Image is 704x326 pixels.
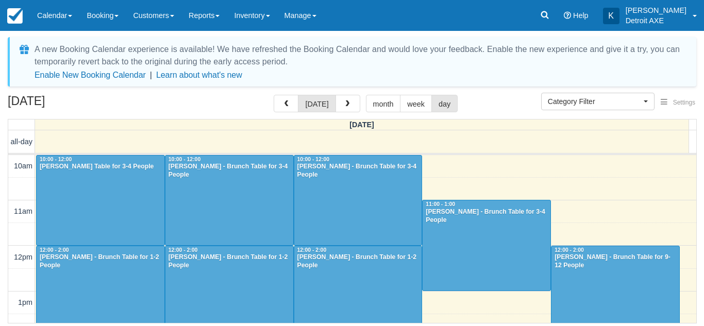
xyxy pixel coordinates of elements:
span: 11:00 - 1:00 [426,201,455,207]
button: Enable New Booking Calendar [35,70,146,80]
span: 10:00 - 12:00 [40,157,72,162]
span: | [150,71,152,79]
button: Settings [655,95,701,110]
a: 11:00 - 1:00[PERSON_NAME] - Brunch Table for 3-4 People [422,200,551,291]
img: checkfront-main-nav-mini-logo.png [7,8,23,24]
span: 12:00 - 2:00 [40,247,69,253]
button: week [400,95,432,112]
button: day [431,95,458,112]
span: [DATE] [349,121,374,129]
span: 1pm [18,298,32,306]
div: [PERSON_NAME] - Brunch Table for 1-2 People [168,253,291,270]
span: 10:00 - 12:00 [169,157,200,162]
div: [PERSON_NAME] - Brunch Table for 3-4 People [425,208,548,225]
span: 10am [14,162,32,170]
a: Learn about what's new [156,71,242,79]
a: 10:00 - 12:00[PERSON_NAME] Table for 3-4 People [36,155,165,246]
h2: [DATE] [8,95,138,114]
span: 10:00 - 12:00 [297,157,329,162]
span: 11am [14,207,32,215]
a: 10:00 - 12:00[PERSON_NAME] - Brunch Table for 3-4 People [165,155,294,246]
a: 10:00 - 12:00[PERSON_NAME] - Brunch Table for 3-4 People [294,155,423,246]
div: A new Booking Calendar experience is available! We have refreshed the Booking Calendar and would ... [35,43,684,68]
span: 12:00 - 2:00 [297,247,327,253]
button: month [366,95,401,112]
button: [DATE] [298,95,336,112]
div: [PERSON_NAME] - Brunch Table for 3-4 People [297,163,420,179]
button: Category Filter [541,93,655,110]
div: K [603,8,619,24]
i: Help [564,12,571,19]
span: Category Filter [548,96,641,107]
p: Detroit AXE [626,15,686,26]
span: Help [573,11,589,20]
span: 12:00 - 2:00 [555,247,584,253]
span: 12:00 - 2:00 [169,247,198,253]
div: [PERSON_NAME] - Brunch Table for 1-2 People [297,253,420,270]
span: Settings [673,99,695,106]
div: [PERSON_NAME] - Brunch Table for 3-4 People [168,163,291,179]
p: [PERSON_NAME] [626,5,686,15]
div: [PERSON_NAME] - Brunch Table for 1-2 People [39,253,162,270]
span: all-day [11,138,32,146]
span: 12pm [14,253,32,261]
div: [PERSON_NAME] Table for 3-4 People [39,163,162,171]
div: [PERSON_NAME] - Brunch Table for 9-12 People [554,253,677,270]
